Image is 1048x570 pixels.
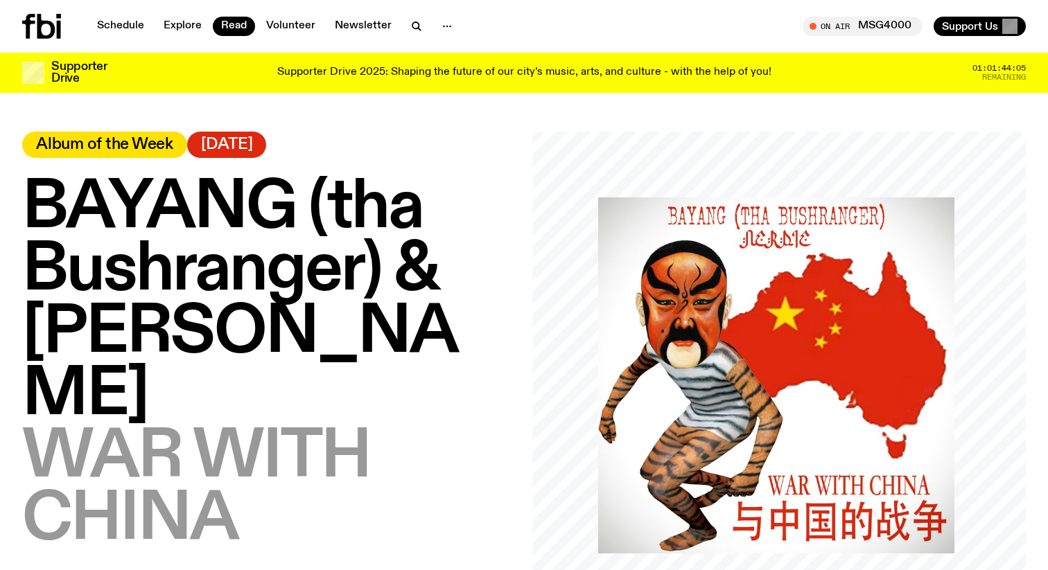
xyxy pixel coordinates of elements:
[326,17,400,36] a: Newsletter
[982,73,1026,81] span: Remaining
[934,17,1026,36] button: Support Us
[155,17,210,36] a: Explore
[277,66,771,79] p: Supporter Drive 2025: Shaping the future of our city’s music, arts, and culture - with the help o...
[213,17,255,36] a: Read
[51,61,107,84] h3: Supporter Drive
[22,423,370,555] span: WAR WITH CHINA
[89,17,152,36] a: Schedule
[942,20,998,33] span: Support Us
[972,64,1026,72] span: 01:01:44:05
[36,137,173,152] span: Album of the Week
[803,17,923,36] button: On AirMSG4000
[22,174,457,430] span: BAYANG (tha Bushranger) & [PERSON_NAME]
[258,17,324,36] a: Volunteer
[201,137,253,152] span: [DATE]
